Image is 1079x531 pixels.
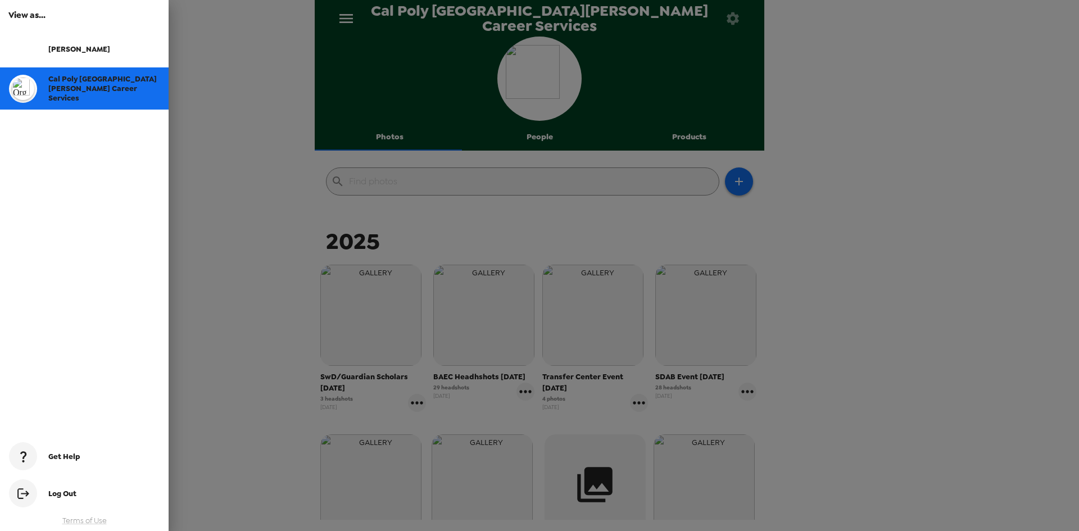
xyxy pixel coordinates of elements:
h6: View as... [8,8,160,22]
img: userImage [9,35,37,63]
span: Get Help [48,452,80,461]
img: org logo [12,78,34,100]
span: Log Out [48,489,76,498]
span: [PERSON_NAME] [48,44,110,54]
a: Terms of Use [62,516,107,525]
span: Cal Poly [GEOGRAPHIC_DATA][PERSON_NAME] Career Services [48,74,157,103]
